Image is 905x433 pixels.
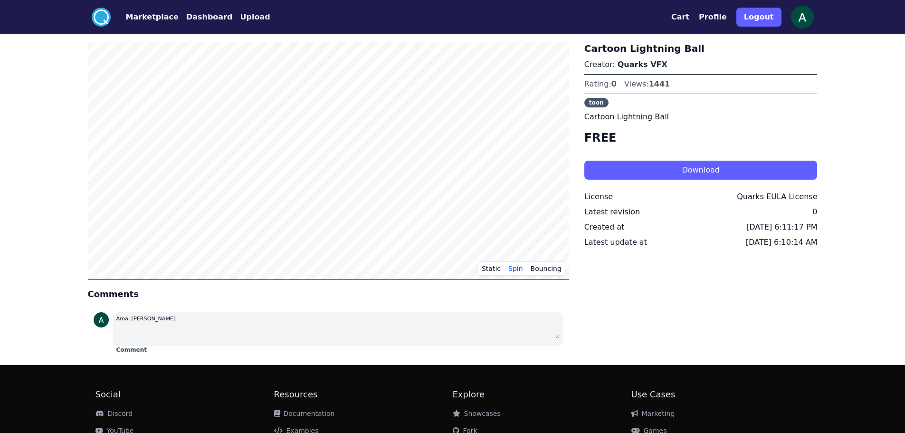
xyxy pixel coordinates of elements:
button: Bouncing [527,261,565,276]
a: Discord [95,410,133,417]
h4: FREE [584,130,818,145]
div: Created at [584,221,624,233]
h2: Resources [274,388,453,401]
img: profile [94,312,109,327]
a: Documentation [274,410,335,417]
button: Spin [505,261,527,276]
button: Download [584,161,818,180]
small: Amal [PERSON_NAME] [116,316,176,322]
button: Upload [240,11,270,23]
a: Dashboard [179,11,233,23]
a: Marketing [631,410,675,417]
button: Profile [699,11,727,23]
div: Views: [624,78,670,90]
h3: Cartoon Lightning Ball [584,42,818,55]
p: Creator: [584,59,818,70]
div: Rating: [584,78,617,90]
div: Latest update at [584,237,647,248]
a: Upload [232,11,270,23]
h2: Social [95,388,274,401]
div: License [584,191,613,202]
button: Dashboard [186,11,233,23]
div: 0 [812,206,817,218]
button: Comment [116,346,147,354]
img: profile [791,6,814,29]
h2: Explore [453,388,631,401]
span: 1441 [649,79,670,88]
a: Logout [736,4,781,30]
div: Quarks EULA License [737,191,817,202]
div: [DATE] 6:11:17 PM [746,221,817,233]
a: Quarks VFX [618,60,667,69]
div: Latest revision [584,206,640,218]
h4: Comments [88,288,569,301]
a: Marketplace [111,11,179,23]
button: Static [478,261,505,276]
button: Cart [671,11,689,23]
h2: Use Cases [631,388,810,401]
span: 0 [611,79,617,88]
span: toon [584,98,609,107]
div: [DATE] 6:10:14 AM [746,237,818,248]
button: Logout [736,8,781,27]
button: Marketplace [126,11,179,23]
p: Cartoon Lightning Ball [584,111,818,123]
a: Showcases [453,410,501,417]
